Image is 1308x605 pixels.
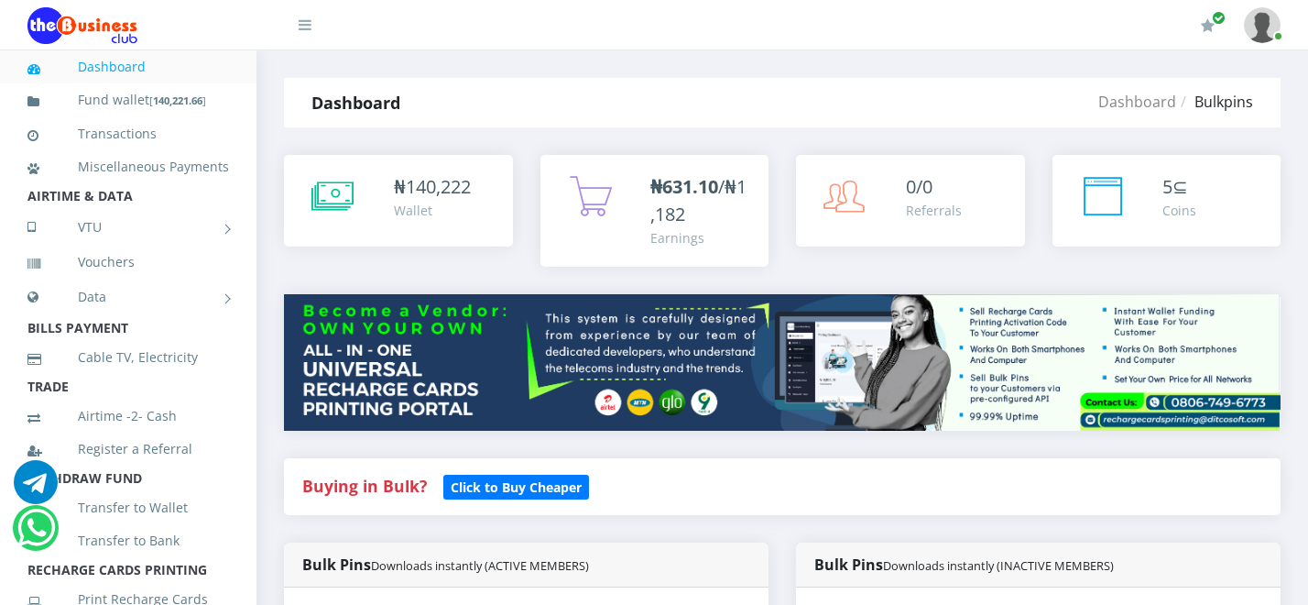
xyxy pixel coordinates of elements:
[906,174,932,199] span: 0/0
[1162,174,1172,199] span: 5
[27,241,229,283] a: Vouchers
[17,520,55,550] a: Chat for support
[27,336,229,379] a: Cable TV, Electricity
[443,475,589,497] a: Click to Buy Cheaper
[311,92,400,114] strong: Dashboard
[796,155,1025,247] a: 0/0 Referrals
[27,395,229,437] a: Airtime -2- Cash
[27,428,229,470] a: Register a Referral
[27,204,229,250] a: VTU
[153,93,202,107] b: 140,221.66
[14,474,58,504] a: Chat for support
[1176,91,1253,113] li: Bulkpins
[27,7,137,44] img: Logo
[27,46,229,88] a: Dashboard
[406,174,471,199] span: 140,222
[284,155,513,247] a: ₦140,222 Wallet
[1244,7,1281,43] img: User
[394,201,471,220] div: Wallet
[149,93,206,107] small: [ ]
[302,555,589,575] strong: Bulk Pins
[394,173,471,201] div: ₦
[371,557,589,574] small: Downloads instantly (ACTIVE MEMBERS)
[27,146,229,188] a: Miscellaneous Payments
[1098,92,1176,112] a: Dashboard
[814,555,1114,575] strong: Bulk Pins
[27,274,229,320] a: Data
[27,113,229,155] a: Transactions
[650,174,718,199] b: ₦631.10
[284,294,1281,431] img: multitenant_rcp.png
[1201,18,1215,33] i: Renew/Upgrade Subscription
[27,79,229,122] a: Fund wallet[140,221.66]
[1162,173,1196,201] div: ⊆
[906,201,962,220] div: Referrals
[27,487,229,529] a: Transfer to Wallet
[451,478,582,496] b: Click to Buy Cheaper
[1212,11,1226,25] span: Renew/Upgrade Subscription
[650,228,751,247] div: Earnings
[650,174,747,226] span: /₦1,182
[302,475,427,497] strong: Buying in Bulk?
[1162,201,1196,220] div: Coins
[27,520,229,562] a: Transfer to Bank
[883,557,1114,574] small: Downloads instantly (INACTIVE MEMBERS)
[540,155,769,267] a: ₦631.10/₦1,182 Earnings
